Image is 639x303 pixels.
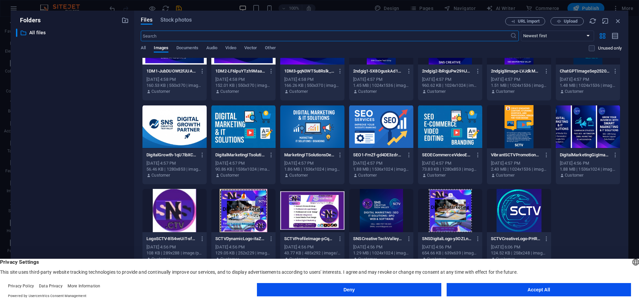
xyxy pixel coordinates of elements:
[146,250,203,256] div: 108 KB | 289x288 | image/png
[29,29,116,37] p: All files
[496,256,515,262] p: Customer
[146,160,203,166] div: [DATE] 4:57 PM
[353,244,409,250] div: [DATE] 4:56 PM
[284,250,340,256] div: 43.77 KB | 485x292 | image/jpeg
[215,236,265,242] p: SCTVDynamicLogo-itaZysK93v6AJ9mIez7IWQ.png
[215,152,265,158] p: DigitalMarketingITsolution-HbA2TpsafzpbpF609b_2Hw.jpg
[491,152,541,158] p: VibrantSCTVPromotionalGraphicDesign-bSHjfkfG3Kz5GVzNrh-sQA.png
[353,236,403,242] p: SNSCreativeTechValleyServices-QsuWEd_wPAkWuiMAV2i7xA.png
[422,236,472,242] p: SNSDigitalLogo-y3OZLnBpXMF0UbyvrSNcTw.png
[284,152,334,158] p: MarketingITSolutionsDesign-YcYUPd0l3Ql_zvpFU1ndZA.png
[602,17,609,25] i: Minimize
[560,76,616,82] div: [DATE] 4:57 PM
[491,236,541,242] p: SCTVCreativeLogo-PHRlfpSW4wZA-6mmgh_Svg.png
[518,19,539,23] span: URL import
[146,76,203,82] div: [DATE] 4:58 PM
[121,17,129,24] i: Create new folder
[358,256,377,262] p: Customer
[614,17,622,25] i: Close
[422,250,478,256] div: 654.66 KB | 639x639 | image/png
[16,29,17,37] div: ​
[353,68,403,74] p: 2ndgig1-SX8OguskAd1MUfgf22LswQ.png
[491,166,547,172] div: 2.43 MB | 1024x1536 | image/png
[353,250,409,256] div: 1.29 MB | 1024x1024 | image/png
[225,44,236,53] span: Video
[564,19,577,23] span: Upload
[141,16,152,24] span: Files
[289,88,308,94] p: Customer
[358,172,377,178] p: Customer
[491,160,547,166] div: [DATE] 4:57 PM
[151,256,170,262] p: Customer
[422,166,478,172] div: 73.83 KB | 1280x853 | image/jpeg
[491,76,547,82] div: [DATE] 4:57 PM
[560,160,616,166] div: [DATE] 4:56 PM
[427,256,446,262] p: Customer
[589,17,596,25] i: Reload
[215,68,265,74] p: 1DM2-LF6lpuYTzh9MaaDCOFMZ6g.png
[491,82,547,88] div: 1.51 MB | 1024x1536 | image/png
[496,172,515,178] p: Customer
[215,160,272,166] div: [DATE] 4:57 PM
[353,152,403,158] p: SEO1-FmZf-gd4DE3zdroi_Cbkuw.png
[154,44,168,53] span: Images
[358,88,377,94] p: Customer
[505,17,545,25] button: URL import
[146,152,196,158] p: DigitalGrowth-1qU7ibXCIL76veBlDLpEOA.jpg
[146,244,203,250] div: [DATE] 4:56 PM
[146,82,203,88] div: 160.53 KB | 550x370 | image/png
[491,244,547,250] div: [DATE] 6:06 PM
[160,16,192,24] span: Stock photos
[265,44,276,53] span: Other
[220,172,239,178] p: Customer
[151,172,170,178] p: Customer
[215,76,272,82] div: [DATE] 4:58 PM
[422,76,478,82] div: [DATE] 4:57 PM
[244,44,257,53] span: Vector
[284,82,340,88] div: 166.26 KB | 550x370 | image/png
[146,166,203,172] div: 56.46 KB | 1280x853 | image/jpeg
[215,166,272,172] div: 90.86 KB | 1536x1024 | image/jpeg
[220,256,239,262] p: Customer
[215,82,272,88] div: 152.01 KB | 550x370 | image/png
[565,172,583,178] p: Customer
[422,152,472,158] p: SEOECommerceVideoEditing-zZ8hNACv9yT7aAiWiewBtQ.jpg
[353,76,409,82] div: [DATE] 4:57 PM
[491,68,541,74] p: 2ndgig3image-LVJdkMwZFNcZWWXMIdgcqA.png
[289,256,308,262] p: Customer
[560,166,616,172] div: 1.88 MB | 1536x1024 | image/png
[284,236,334,242] p: SCTVProfileImage-pCqdbdFebnxA-oNsl0v8JQ.jpg
[146,68,196,74] p: 1DM1-JubDUOWt2FJUA3heSxq1-g.png
[560,82,616,88] div: 1.48 MB | 1024x1536 | image/png
[560,152,610,158] p: DigitalMarketingGigImage--5Yy8aKVy6zdcOE4lcVGWQ.png
[422,82,478,88] div: 960.62 KB | 1024x1024 | image/png
[353,160,409,166] div: [DATE] 4:57 PM
[550,17,584,25] button: Upload
[296,5,327,19] div: For Rent
[422,68,472,74] p: 2ndgig2-lbRqjuPw29HJN0cgZb6eVg.png
[284,76,340,82] div: [DATE] 4:58 PM
[560,68,610,74] p: ChatGPTImageSep25202506_01_03PM1-mVtck4Zc1vFdCQ_JPJALXA.png
[284,166,340,172] div: 1.86 MB | 1536x1024 | image/png
[215,250,272,256] div: 129.05 KB | 252x229 | image/png
[565,88,583,94] p: Customer
[427,88,446,94] p: Customer
[146,236,196,242] p: LogoSCTV-8l54veUiT-sfDgFv017U8A.png
[598,45,622,51] p: Displays only files that are not in use on the website. Files added during this session can still...
[289,172,308,178] p: Customer
[353,82,409,88] div: 1.45 MB | 1024x1536 | image/png
[353,166,409,172] div: 1.88 MB | 1536x1024 | image/png
[16,16,41,25] p: Folders
[496,88,515,94] p: Customer
[284,244,340,250] div: [DATE] 4:56 PM
[422,244,478,250] div: [DATE] 4:56 PM
[427,172,446,178] p: Customer
[141,44,146,53] span: All
[206,44,217,53] span: Audio
[151,88,170,94] p: Customer
[284,68,334,74] p: 1DM3-gqN3WT5u8Rslk_Nl8Mo8Jg.png
[176,44,198,53] span: Documents
[422,160,478,166] div: [DATE] 4:57 PM
[284,160,340,166] div: [DATE] 4:57 PM
[215,244,272,250] div: [DATE] 4:56 PM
